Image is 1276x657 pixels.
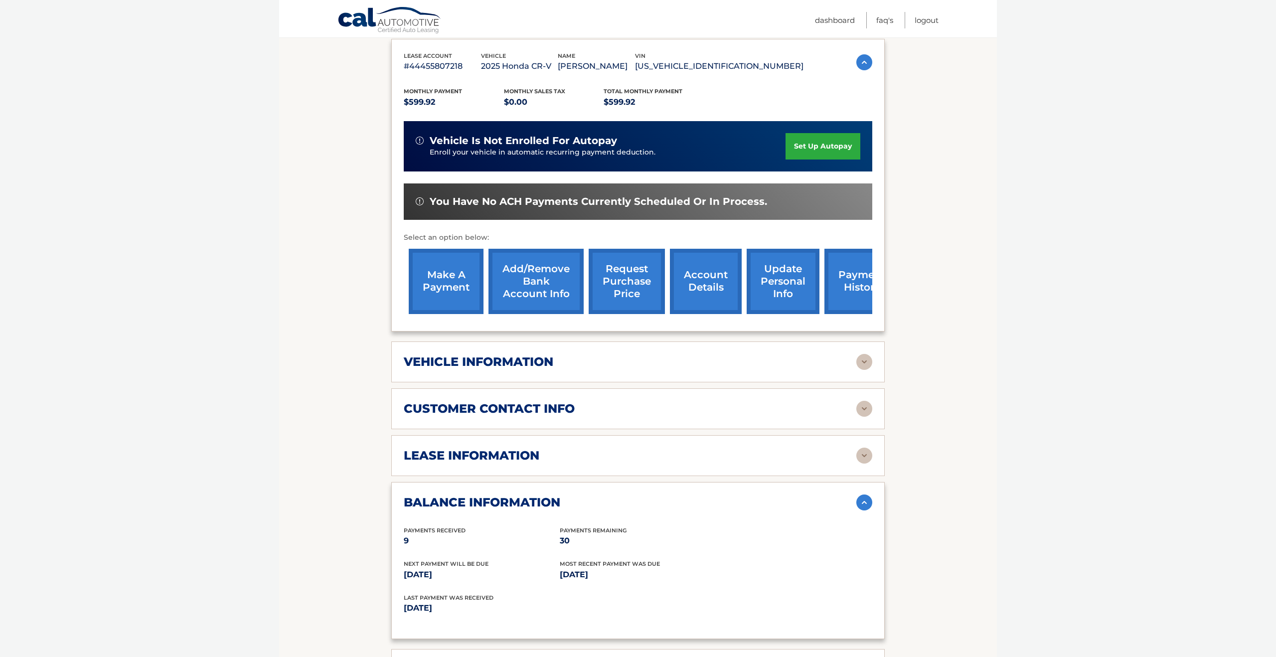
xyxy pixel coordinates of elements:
h2: balance information [404,495,560,510]
a: Dashboard [815,12,855,28]
p: [DATE] [404,568,560,582]
p: Enroll your vehicle in automatic recurring payment deduction. [430,147,786,158]
span: Monthly Payment [404,88,462,95]
a: account details [670,249,742,314]
a: payment history [824,249,899,314]
span: vin [635,52,645,59]
img: accordion-active.svg [856,54,872,70]
a: make a payment [409,249,483,314]
p: $0.00 [504,95,604,109]
h2: customer contact info [404,401,575,416]
a: Cal Automotive [337,6,442,35]
a: set up autopay [786,133,860,160]
p: [DATE] [404,601,638,615]
a: update personal info [747,249,819,314]
span: vehicle is not enrolled for autopay [430,135,617,147]
p: [PERSON_NAME] [558,59,635,73]
img: accordion-rest.svg [856,354,872,370]
a: Logout [915,12,939,28]
span: lease account [404,52,452,59]
span: Next Payment will be due [404,560,488,567]
p: [DATE] [560,568,716,582]
img: alert-white.svg [416,137,424,145]
span: name [558,52,575,59]
img: accordion-rest.svg [856,401,872,417]
span: Last Payment was received [404,594,493,601]
p: 9 [404,534,560,548]
span: vehicle [481,52,506,59]
img: accordion-active.svg [856,494,872,510]
p: 2025 Honda CR-V [481,59,558,73]
a: Add/Remove bank account info [488,249,584,314]
span: Monthly sales Tax [504,88,565,95]
h2: lease information [404,448,539,463]
h2: vehicle information [404,354,553,369]
p: $599.92 [404,95,504,109]
p: $599.92 [604,95,704,109]
span: Total Monthly Payment [604,88,682,95]
a: FAQ's [876,12,893,28]
span: Most Recent Payment Was Due [560,560,660,567]
span: Payments Remaining [560,527,627,534]
p: #44455807218 [404,59,481,73]
img: accordion-rest.svg [856,448,872,464]
p: 30 [560,534,716,548]
img: alert-white.svg [416,197,424,205]
span: Payments Received [404,527,466,534]
a: request purchase price [589,249,665,314]
span: You have no ACH payments currently scheduled or in process. [430,195,767,208]
p: [US_VEHICLE_IDENTIFICATION_NUMBER] [635,59,803,73]
p: Select an option below: [404,232,872,244]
